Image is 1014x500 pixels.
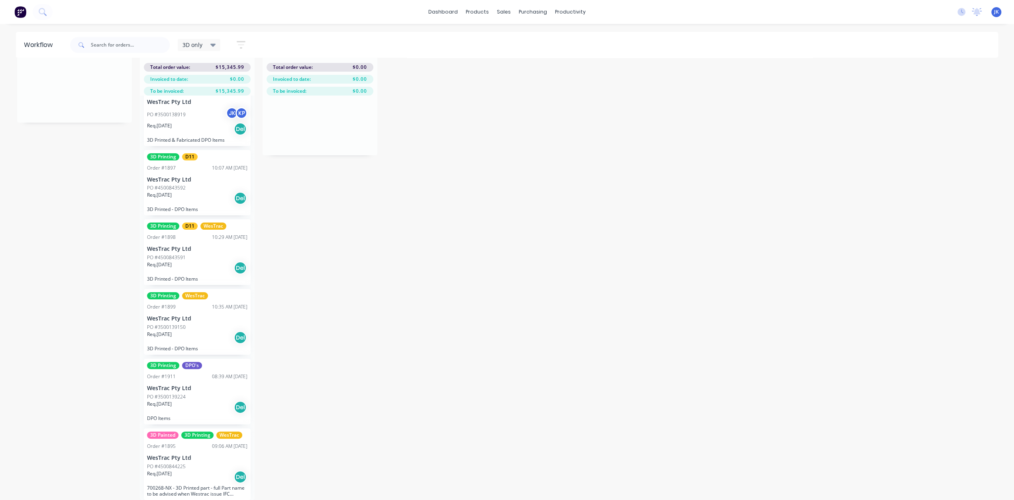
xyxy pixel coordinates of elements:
[994,8,999,16] span: JK
[147,324,186,331] p: PO #3500139150
[234,262,247,274] div: Del
[230,76,244,83] span: $0.00
[182,292,208,299] div: WesTrac
[147,362,179,369] div: 3D Printing
[144,150,251,216] div: 3D PrintingD11Order #189710:07 AM [DATE]WesTrac Pty LtdPO #4500843592Req.[DATE]Del3D Printed - DP...
[212,443,247,450] div: 09:06 AM [DATE]
[147,385,247,392] p: WesTrac Pty Ltd
[147,455,247,461] p: WesTrac Pty Ltd
[144,289,251,355] div: 3D PrintingWesTracOrder #189910:35 AM [DATE]WesTrac Pty LtdPO #3500139150Req.[DATE]Del3D Printed ...
[182,41,202,49] span: 3D only
[147,346,247,352] p: 3D Printed - DPO Items
[551,6,590,18] div: productivity
[216,64,244,71] span: $15,345.99
[147,176,247,183] p: WesTrac Pty Ltd
[353,64,367,71] span: $0.00
[147,99,247,105] p: WesTrac Pty Ltd
[147,463,186,470] p: PO #4500844225
[212,234,247,241] div: 10:29 AM [DATE]
[147,261,172,268] p: Req. [DATE]
[144,428,251,500] div: 3D Painted3D PrintingWesTracOrder #189509:06 AM [DATE]WesTrac Pty LtdPO #4500844225Req.[DATE]Del7...
[147,276,247,282] p: 3D Printed - DPO Items
[147,400,172,408] p: Req. [DATE]
[493,6,515,18] div: sales
[212,164,247,172] div: 10:07 AM [DATE]
[147,303,176,311] div: Order #1899
[147,184,186,191] p: PO #4500843592
[147,122,172,129] p: Req. [DATE]
[147,153,179,160] div: 3D Printing
[147,292,179,299] div: 3D Printing
[147,373,176,380] div: Order #1911
[212,303,247,311] div: 10:35 AM [DATE]
[234,123,247,135] div: Del
[147,432,178,439] div: 3D Painted
[234,331,247,344] div: Del
[91,37,170,53] input: Search for orders...
[234,471,247,483] div: Del
[147,393,186,400] p: PO #3500139224
[147,415,247,421] p: DPO Items
[150,76,188,83] span: Invoiced to date:
[147,470,172,477] p: Req. [DATE]
[182,362,202,369] div: DPO's
[273,88,306,95] span: To be invoiced:
[216,88,244,95] span: $15,345.99
[14,6,26,18] img: Factory
[181,432,214,439] div: 3D Printing
[144,219,251,285] div: 3D PrintingD11WesTracOrder #189810:29 AM [DATE]WesTrac Pty LtdPO #4500843591Req.[DATE]Del3D Print...
[147,246,247,252] p: WesTrac Pty Ltd
[234,401,247,414] div: Del
[353,76,367,83] span: $0.00
[424,6,462,18] a: dashboard
[353,88,367,95] span: $0.00
[144,72,251,146] div: WesTrac Pty LtdPO #3500138919JKKPReq.[DATE]Del3D Printed & Fabricated DPO Items
[147,111,186,118] p: PO #3500138919
[24,40,57,50] div: Workflow
[182,223,198,230] div: D11
[147,164,176,172] div: Order #1897
[147,443,176,450] div: Order #1895
[216,432,242,439] div: WesTrac
[273,76,311,83] span: Invoiced to date:
[150,64,190,71] span: Total order value:
[144,359,251,424] div: 3D PrintingDPO'sOrder #191108:39 AM [DATE]WesTrac Pty LtdPO #3500139224Req.[DATE]DelDPO Items
[147,234,176,241] div: Order #1898
[515,6,551,18] div: purchasing
[147,315,247,322] p: WesTrac Pty Ltd
[212,373,247,380] div: 08:39 AM [DATE]
[147,206,247,212] p: 3D Printed - DPO Items
[147,254,186,261] p: PO #4500843591
[234,192,247,205] div: Del
[147,191,172,199] p: Req. [DATE]
[462,6,493,18] div: products
[150,88,184,95] span: To be invoiced:
[147,331,172,338] p: Req. [DATE]
[147,485,247,497] p: 700268-NX - 3D Printed part - full Part name to be advised when Westrac issue IFC drawing(s)
[226,107,238,119] div: JK
[147,223,179,230] div: 3D Printing
[147,137,247,143] p: 3D Printed & Fabricated DPO Items
[235,107,247,119] div: KP
[200,223,226,230] div: WesTrac
[182,153,198,160] div: D11
[273,64,313,71] span: Total order value:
